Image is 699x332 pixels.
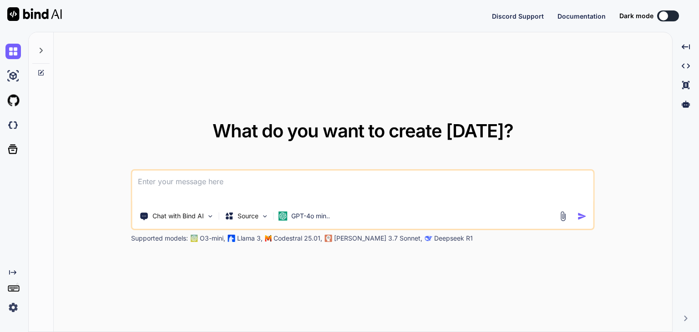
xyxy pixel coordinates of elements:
span: Documentation [557,12,606,20]
img: attachment [558,211,568,221]
span: What do you want to create [DATE]? [213,120,513,142]
img: chat [5,44,21,59]
p: GPT-4o min.. [291,211,330,221]
img: settings [5,300,21,315]
p: O3-mini, [200,234,225,243]
img: Bind AI [7,7,62,21]
img: claude [425,235,432,242]
img: Llama2 [228,235,235,242]
img: claude [325,235,332,242]
p: Deepseek R1 [434,234,473,243]
img: icon [577,211,587,221]
img: Pick Tools [207,212,214,220]
p: Source [238,211,258,221]
img: darkCloudIdeIcon [5,117,21,133]
img: githubLight [5,93,21,108]
button: Documentation [557,11,606,21]
img: Mistral-AI [265,235,272,241]
button: Discord Support [492,11,544,21]
span: Discord Support [492,12,544,20]
p: Codestral 25.01, [274,234,322,243]
img: Pick Models [261,212,269,220]
span: Dark mode [619,11,653,20]
p: Chat with Bind AI [152,211,204,221]
img: ai-studio [5,68,21,84]
img: GPT-4 [191,235,198,242]
p: Supported models: [131,234,188,243]
p: [PERSON_NAME] 3.7 Sonnet, [334,234,422,243]
img: GPT-4o mini [279,211,288,221]
p: Llama 3, [237,234,263,243]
